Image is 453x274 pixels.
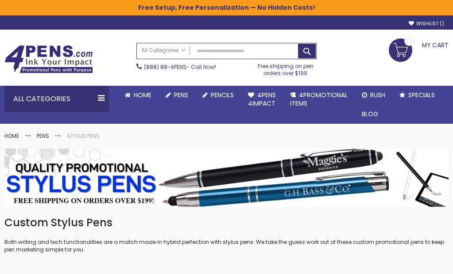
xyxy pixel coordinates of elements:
[4,148,449,207] img: Stylus Pens
[255,59,317,77] div: Free shipping on pen orders over $199
[134,91,151,99] span: Home
[195,86,241,105] a: Pencils
[355,86,392,105] a: Rush
[174,91,188,99] span: Pens
[67,132,100,140] strong: Stylus Pens
[4,86,109,112] div: All Categories
[392,86,442,105] a: Specials
[283,86,355,113] a: 4PROMOTIONALITEMS
[159,86,195,105] a: Pens
[370,91,385,99] span: Rush
[4,132,19,140] a: Home
[141,47,186,54] span: All Categories
[118,86,159,105] a: Home
[248,91,276,108] span: 4Pens 4impact
[4,216,449,230] h1: Custom Stylus Pens
[241,86,283,113] a: 4Pens4impact
[362,110,378,118] span: Blog
[137,43,190,58] a: All Categories
[290,91,348,108] span: 4PROMOTIONAL ITEMS
[37,132,49,140] a: Pens
[408,91,435,99] span: Specials
[4,216,449,253] div: Both writing and tech functionalities are a match made in hybrid perfection with stylus pens. We ...
[144,63,186,71] a: (888) 88-4PENS
[211,91,234,99] span: Pencils
[4,45,93,73] img: 4Pens Custom Pens and Promotional Products
[409,20,444,27] a: Wishlist
[355,105,385,124] a: Blog
[144,63,216,71] span: - Call Now!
